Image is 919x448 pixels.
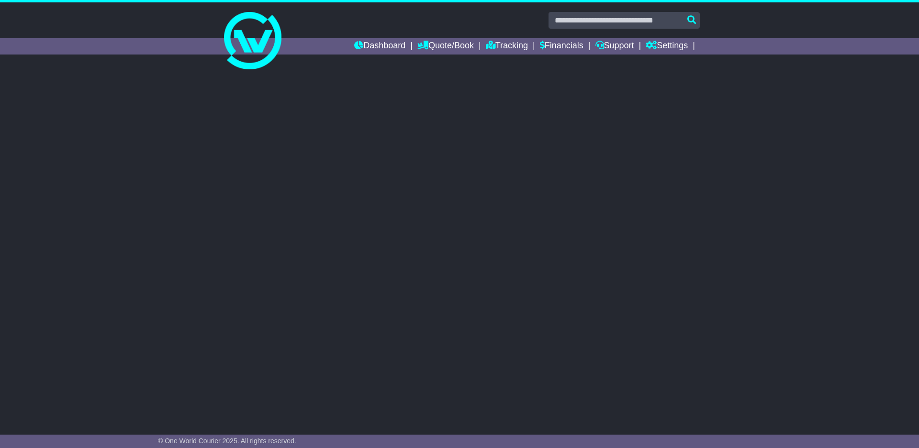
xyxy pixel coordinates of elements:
[417,38,474,55] a: Quote/Book
[158,437,296,445] span: © One World Courier 2025. All rights reserved.
[540,38,583,55] a: Financials
[595,38,634,55] a: Support
[486,38,528,55] a: Tracking
[354,38,405,55] a: Dashboard
[646,38,688,55] a: Settings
